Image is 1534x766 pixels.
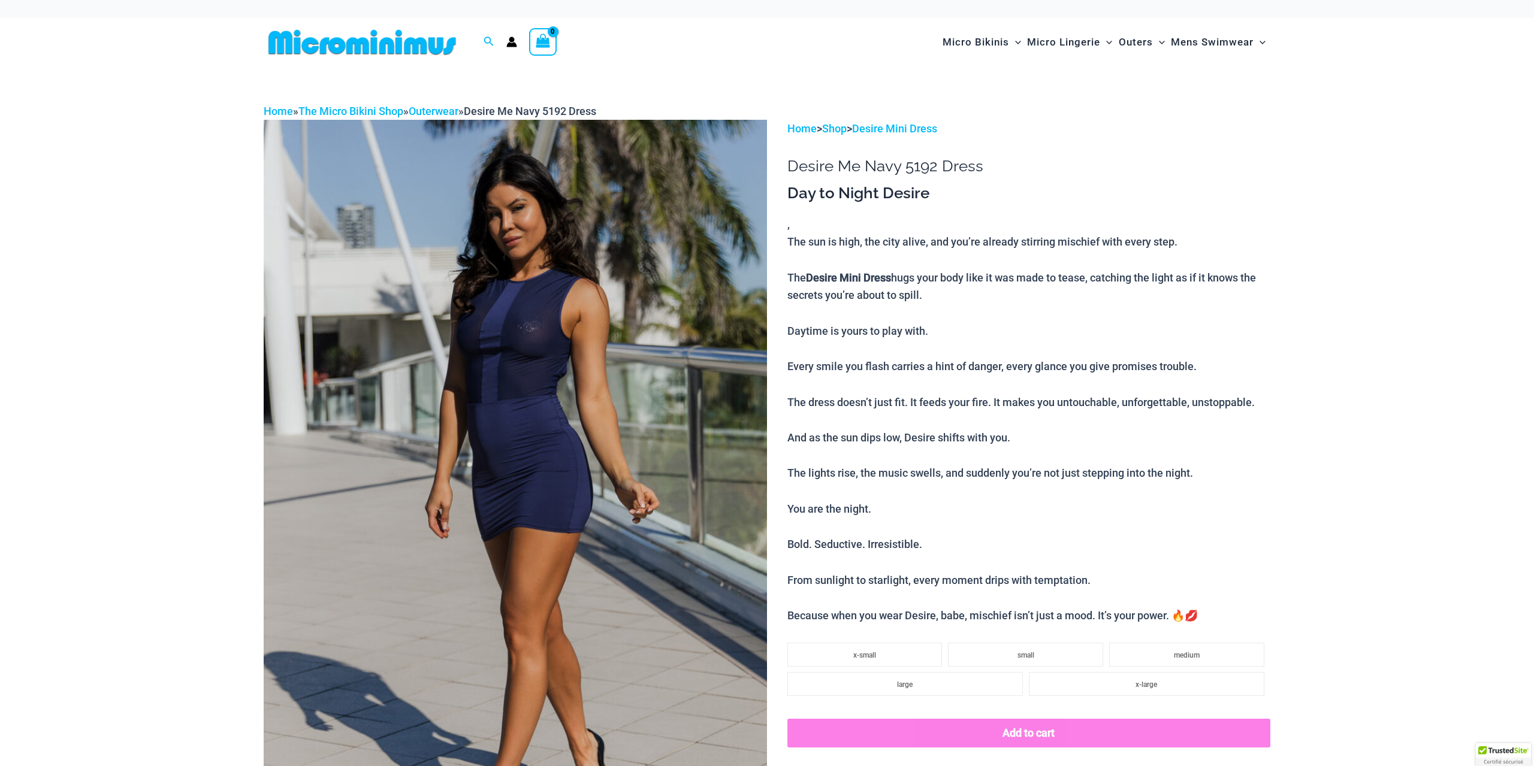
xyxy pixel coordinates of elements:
[1027,27,1100,57] span: Micro Lingerie
[464,105,596,117] span: Desire Me Navy 5192 Dress
[1009,27,1021,57] span: Menu Toggle
[940,24,1024,60] a: Micro BikinisMenu ToggleMenu Toggle
[1119,27,1153,57] span: Outers
[1136,680,1157,689] span: x-large
[264,105,596,117] span: » » »
[806,271,891,284] b: Desire Mini Dress
[787,157,1270,175] h1: Desire Me Navy 5192 Dress
[1171,27,1254,57] span: Mens Swimwear
[264,29,461,56] img: MM SHOP LOGO FLAT
[948,643,1103,667] li: small
[943,27,1009,57] span: Micro Bikinis
[938,22,1270,62] nav: Site Navigation
[1168,24,1269,60] a: Mens SwimwearMenu ToggleMenu Toggle
[1024,24,1115,60] a: Micro LingerieMenu ToggleMenu Toggle
[787,672,1023,696] li: large
[1109,643,1264,667] li: medium
[529,28,557,56] a: View Shopping Cart, empty
[787,122,817,135] a: Home
[1116,24,1168,60] a: OutersMenu ToggleMenu Toggle
[1029,672,1264,696] li: x-large
[852,122,937,135] a: Desire Mini Dress
[1100,27,1112,57] span: Menu Toggle
[1153,27,1165,57] span: Menu Toggle
[506,37,517,47] a: Account icon link
[787,233,1270,624] p: The sun is high, the city alive, and you’re already stirring mischief with every step. The hugs y...
[409,105,458,117] a: Outerwear
[787,183,1270,625] div: ,
[787,643,943,667] li: x-small
[484,35,494,50] a: Search icon link
[264,105,293,117] a: Home
[787,120,1270,138] p: > >
[853,651,876,659] span: x-small
[897,680,913,689] span: large
[787,183,1270,204] h3: Day to Night Desire
[787,719,1270,747] button: Add to cart
[298,105,403,117] a: The Micro Bikini Shop
[1254,27,1266,57] span: Menu Toggle
[1017,651,1034,659] span: small
[1174,651,1200,659] span: medium
[1476,743,1531,766] div: TrustedSite Certified
[822,122,847,135] a: Shop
